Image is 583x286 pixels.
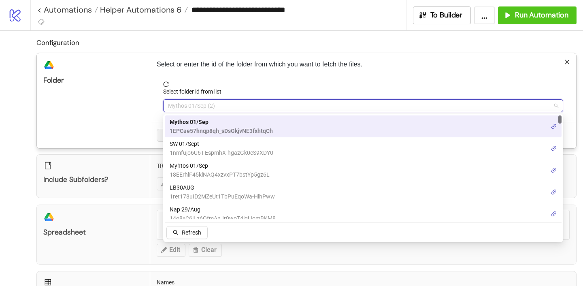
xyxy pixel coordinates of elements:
[551,189,557,195] span: link
[551,145,557,151] span: link
[551,122,557,131] a: link
[163,87,227,96] label: Select folder id from list
[170,139,273,148] span: SW 01/Sept
[170,183,275,192] span: LB30AUG
[170,170,270,179] span: 18EErhlF45klNAQ4xzvxPT7bstYp5gz6L
[165,203,562,225] div: Nap 29/Aug
[37,6,98,14] a: < Automations
[36,37,577,48] h2: Configuration
[170,117,273,126] span: Mythos 01/Sep
[98,4,182,15] span: Helper Automations 6
[564,59,570,65] span: close
[43,76,143,85] div: Folder
[170,126,273,135] span: 1EPCae57hnqp8qh_sDsGkjvNE3fxhtqCh
[551,188,557,196] a: link
[157,129,187,142] button: Cancel
[170,148,273,157] span: 1nmfujo6U6T-EspmhX-hgazGk0eS9XDY0
[165,137,562,159] div: SW 01/Sept
[515,11,568,20] span: Run Automation
[173,230,179,235] span: search
[182,229,201,236] span: Refresh
[165,181,562,203] div: LB30AUG
[166,226,208,239] button: Refresh
[551,144,557,153] a: link
[170,192,275,201] span: 1ret178uID2MZeUt1TbPuEqoWa-HlhPww
[165,115,562,137] div: Mythos 01/Sep (2)
[551,211,557,217] span: link
[157,60,570,69] p: Select or enter the id of the folder from which you want to fetch the files.
[551,167,557,173] span: link
[551,209,557,218] a: link
[498,6,577,24] button: Run Automation
[551,124,557,129] span: link
[168,100,558,112] span: Mythos 01/Sep (2)
[170,161,270,170] span: Myhtos 01/Sep
[430,11,463,20] span: To Builder
[98,6,188,14] a: Helper Automations 6
[474,6,495,24] button: ...
[551,166,557,175] a: link
[170,205,276,214] span: Nap 29/Aug
[413,6,471,24] button: To Builder
[165,159,562,181] div: Myhtos 01/Sep
[170,214,276,223] span: 14o8xC6iLz6QfmAnJr9woT4lgjJomBKM8
[163,81,563,87] span: reload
